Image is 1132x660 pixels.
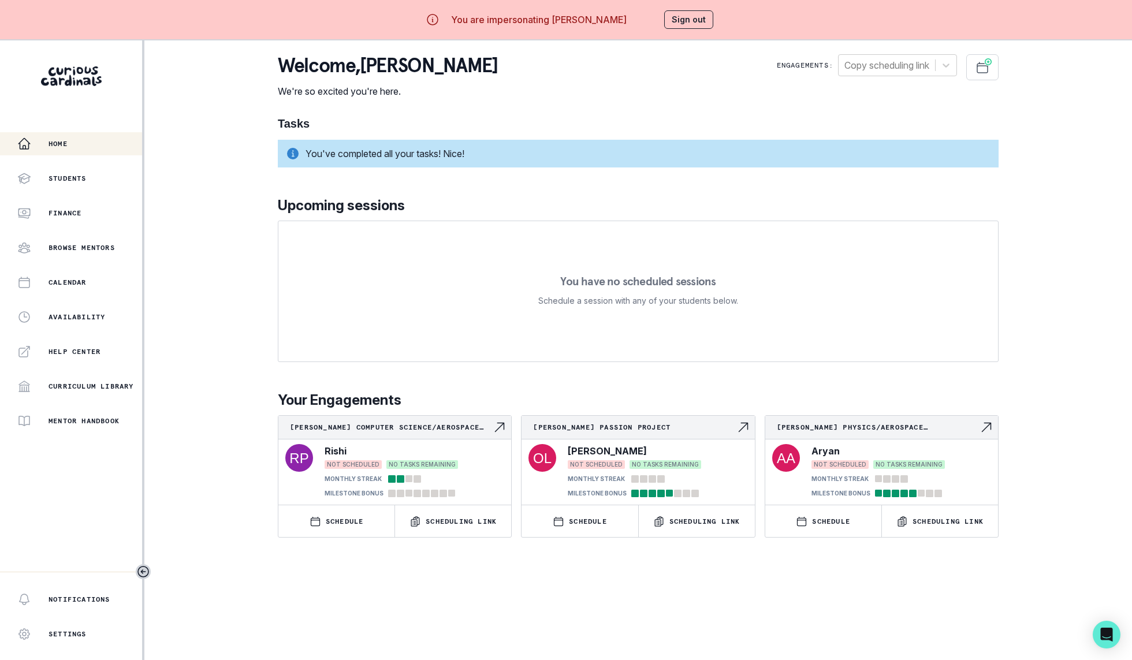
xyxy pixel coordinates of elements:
p: MILESTONE BONUS [325,489,383,498]
button: Schedule Sessions [966,54,999,80]
svg: Navigate to engagement page [736,420,750,434]
button: SCHEDULE [522,505,638,537]
p: Curriculum Library [49,382,134,391]
span: NOT SCHEDULED [811,460,869,469]
p: MONTHLY STREAK [811,475,869,483]
span: NOT SCHEDULED [568,460,625,469]
h1: Tasks [278,117,999,130]
p: We're so excited you're here. [278,84,497,98]
p: MILESTONE BONUS [568,489,627,498]
p: Scheduling Link [426,517,497,526]
p: Rishi [325,444,347,458]
p: Your Engagements [278,390,999,411]
p: Notifications [49,595,110,604]
p: Availability [49,312,105,322]
p: [PERSON_NAME] Physics/Aerospace Engineering Passion Project [777,423,980,432]
div: You've completed all your tasks! Nice! [278,140,999,167]
button: Scheduling Link [395,505,511,537]
svg: Navigate to engagement page [493,420,507,434]
button: SCHEDULE [765,505,881,537]
p: Mentor Handbook [49,416,120,426]
p: [PERSON_NAME] Passion Project [533,423,736,432]
p: Students [49,174,87,183]
p: Welcome , [PERSON_NAME] [278,54,497,77]
img: svg [285,444,313,472]
p: Finance [49,208,81,218]
p: Upcoming sessions [278,195,999,216]
p: [PERSON_NAME] [568,444,647,458]
p: Home [49,139,68,148]
p: You are impersonating [PERSON_NAME] [451,13,627,27]
button: Scheduling Link [882,505,998,537]
p: Browse Mentors [49,243,115,252]
svg: Navigate to engagement page [980,420,993,434]
p: MILESTONE BONUS [811,489,870,498]
button: Toggle sidebar [136,564,151,579]
p: Schedule a session with any of your students below. [538,294,738,308]
img: svg [528,444,556,472]
span: NO TASKS REMAINING [873,460,945,469]
p: MONTHLY STREAK [568,475,625,483]
p: You have no scheduled sessions [560,275,716,287]
a: [PERSON_NAME] Passion ProjectNavigate to engagement page[PERSON_NAME]NOT SCHEDULEDNO TASKS REMAIN... [522,416,754,500]
a: [PERSON_NAME] Computer Science/Aerospace Engineering Passion ProjectNavigate to engagement pageRi... [278,416,511,500]
p: [PERSON_NAME] Computer Science/Aerospace Engineering Passion Project [290,423,493,432]
button: Sign out [664,10,713,29]
p: Aryan [811,444,840,458]
p: MONTHLY STREAK [325,475,382,483]
a: [PERSON_NAME] Physics/Aerospace Engineering Passion ProjectNavigate to engagement pageAryanNOT SC... [765,416,998,500]
span: NOT SCHEDULED [325,460,382,469]
button: SCHEDULE [278,505,394,537]
span: NO TASKS REMAINING [630,460,701,469]
button: Scheduling Link [639,505,755,537]
p: Engagements: [777,61,833,70]
p: Help Center [49,347,100,356]
p: Settings [49,629,87,639]
span: NO TASKS REMAINING [386,460,458,469]
div: Open Intercom Messenger [1093,621,1120,648]
p: Calendar [49,278,87,287]
p: Scheduling Link [913,517,984,526]
img: svg [772,444,800,472]
p: Scheduling Link [669,517,740,526]
img: Curious Cardinals Logo [41,66,102,86]
p: SCHEDULE [812,517,850,526]
p: SCHEDULE [569,517,607,526]
p: SCHEDULE [326,517,364,526]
